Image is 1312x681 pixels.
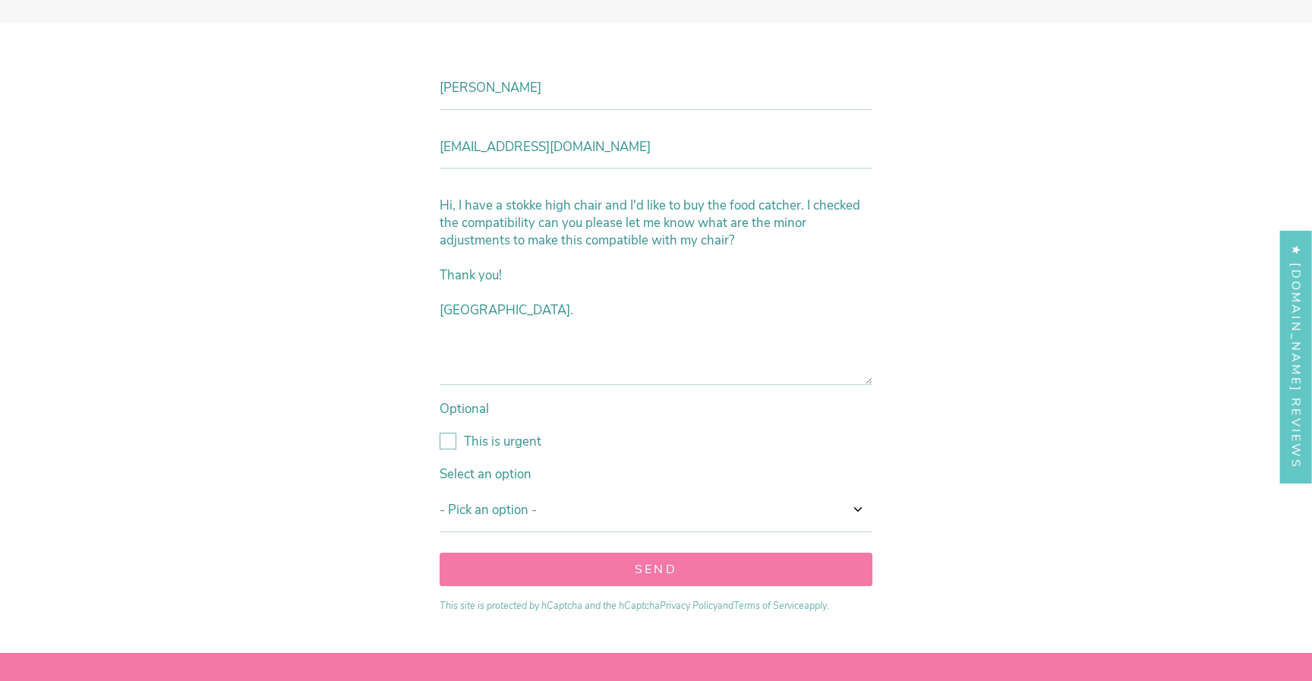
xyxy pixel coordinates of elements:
input: Email [440,125,872,169]
div: Click to open Judge.me floating reviews tab [1280,230,1312,483]
label: Select an option [440,465,872,483]
a: Privacy Policy [660,599,717,612]
p: Optional [440,400,872,418]
label: This is urgent [440,433,872,450]
a: Terms of Service [733,599,804,612]
input: Full Name [440,66,872,110]
p: This site is protected by hCaptcha and the hCaptcha and apply. [440,601,872,611]
button: Send [440,553,872,586]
